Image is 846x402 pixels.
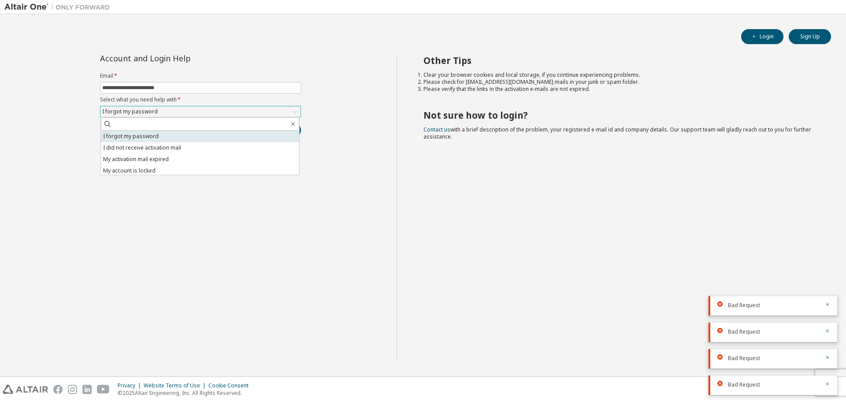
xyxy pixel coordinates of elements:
h2: Other Tips [423,55,816,66]
h2: Not sure how to login? [423,109,816,121]
span: Bad Request [728,355,760,362]
div: Cookie Consent [208,382,254,389]
img: instagram.svg [68,385,77,394]
p: © 2025 Altair Engineering, Inc. All Rights Reserved. [118,389,254,397]
label: Select what you need help with [100,96,301,103]
div: Account and Login Help [100,55,261,62]
button: Sign Up [789,29,831,44]
li: Please check for [EMAIL_ADDRESS][DOMAIN_NAME] mails in your junk or spam folder. [423,79,816,86]
img: facebook.svg [53,385,63,394]
span: Bad Request [728,302,760,309]
div: Privacy [118,382,144,389]
button: Login [741,29,783,44]
a: Contact us [423,126,450,133]
li: Clear your browser cookies and local storage, if you continue experiencing problems. [423,71,816,79]
img: youtube.svg [97,385,110,394]
div: Website Terms of Use [144,382,208,389]
div: I forgot my password [101,107,159,116]
span: Bad Request [728,328,760,335]
li: Please verify that the links in the activation e-mails are not expired. [423,86,816,93]
span: Bad Request [728,381,760,388]
label: Email [100,72,301,79]
div: I forgot my password [100,106,301,117]
span: with a brief description of the problem, your registered e-mail id and company details. Our suppo... [423,126,811,140]
img: altair_logo.svg [3,385,48,394]
li: I forgot my password [101,131,299,142]
img: linkedin.svg [82,385,92,394]
img: Altair One [4,3,115,11]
